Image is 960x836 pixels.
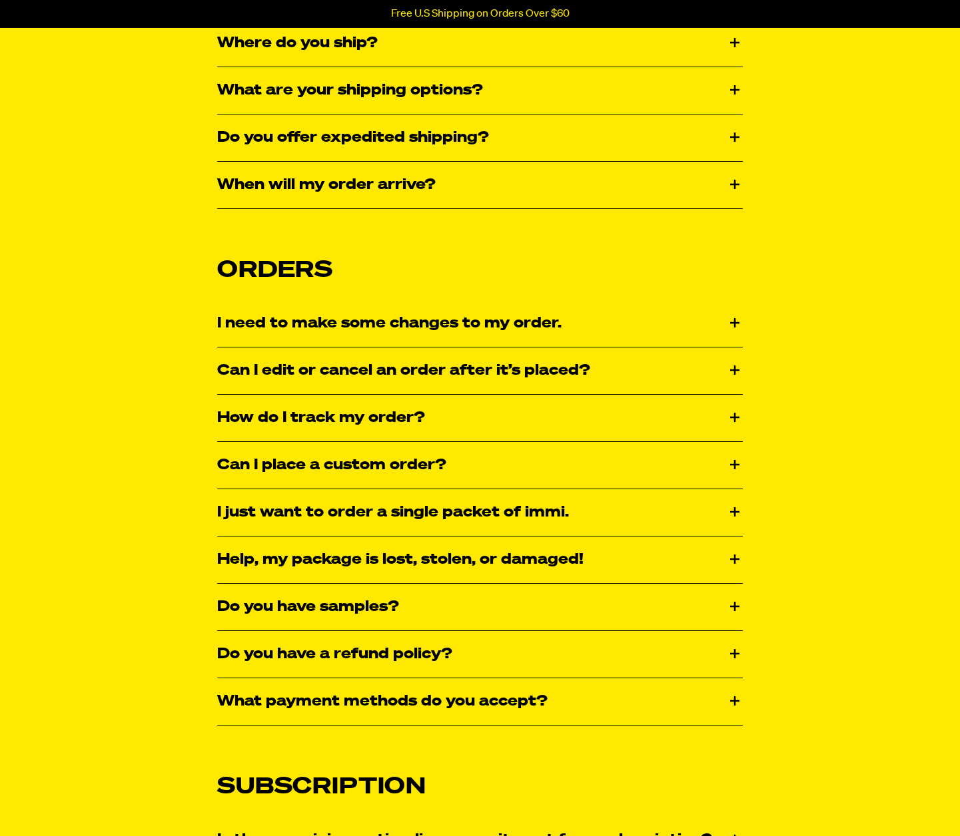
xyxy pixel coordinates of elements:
div: Can I edit or cancel an order after it’s placed? [217,347,743,394]
div: What are your shipping options? [217,67,743,114]
h2: Orders [217,257,743,284]
div: Help, my package is lost, stolen, or damaged! [217,536,743,583]
div: I need to make some changes to my order. [217,300,743,347]
div: Do you have a refund policy? [217,631,743,678]
div: When will my order arrive? [217,162,743,208]
div: What payment methods do you accept? [217,678,743,725]
div: Where do you ship? [217,20,743,67]
div: Do you have samples? [217,584,743,630]
div: How do I track my order? [217,395,743,441]
div: Can I place a custom order? [217,442,743,489]
div: Do you offer expedited shipping? [217,114,743,161]
h2: Subscription [217,773,743,801]
p: Free U.S Shipping on Orders Over $60 [391,8,570,20]
div: I just want to order a single packet of immi. [217,489,743,536]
